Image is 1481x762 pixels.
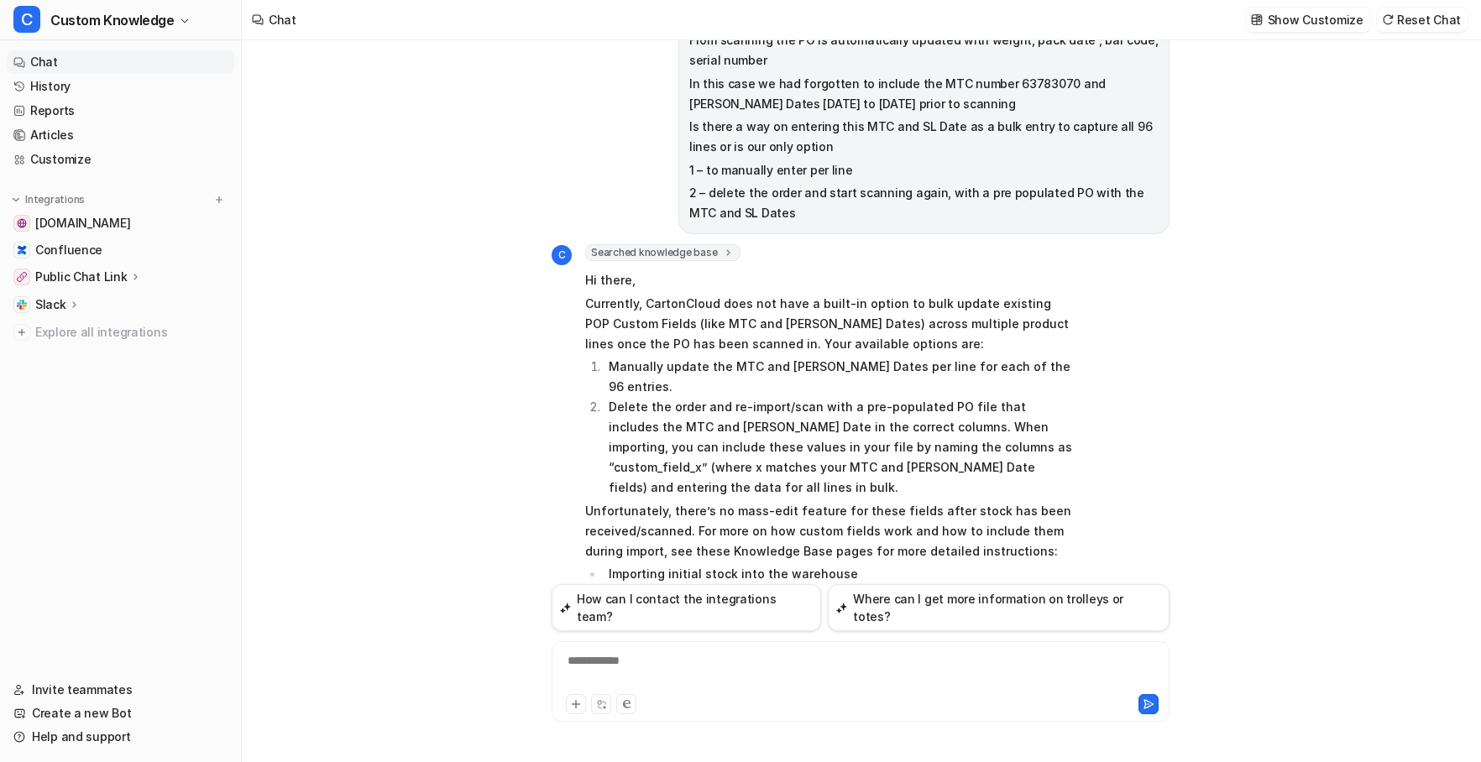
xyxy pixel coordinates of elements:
[7,50,234,74] a: Chat
[7,321,234,344] a: Explore all integrations
[689,183,1159,223] p: 2 – delete the order and start scanning again, with a pre populated PO with the MTC and SL Dates
[604,357,1076,397] li: Manually update the MTC and [PERSON_NAME] Dates per line for each of the 96 entries.
[35,296,66,313] p: Slack
[7,211,234,235] a: help.cartoncloud.com[DOMAIN_NAME]
[7,238,234,262] a: ConfluenceConfluence
[35,215,130,232] span: [DOMAIN_NAME]
[604,564,1076,584] li: Importing initial stock into the warehouse
[585,244,740,261] span: Searched knowledge base
[552,245,572,265] span: C
[17,272,27,282] img: Public Chat Link
[7,75,234,98] a: History
[585,501,1076,561] p: Unfortunately, there’s no mass-edit feature for these fields after stock has been received/scanne...
[1382,13,1394,26] img: reset
[1251,13,1263,26] img: customize
[1246,8,1370,32] button: Show Customize
[689,30,1159,70] p: From scanning the PO is automatically updated with weight, pack date , bar code, serial number
[13,6,40,33] span: C
[552,584,821,631] button: How can I contact the integrations team?
[604,397,1076,498] li: Delete the order and re-import/scan with a pre-populated PO file that includes the MTC and [PERSO...
[35,242,102,258] span: Confluence
[828,584,1170,631] button: Where can I get more information on trolleys or totes?
[689,74,1159,114] p: In this case we had forgotten to include the MTC number 63783070 and [PERSON_NAME] Dates [DATE] t...
[213,194,225,206] img: menu_add.svg
[1377,8,1468,32] button: Reset Chat
[269,11,296,29] div: Chat
[7,678,234,702] a: Invite teammates
[689,160,1159,180] p: 1 – to manually enter per line
[1268,11,1363,29] p: Show Customize
[7,725,234,749] a: Help and support
[7,99,234,123] a: Reports
[17,300,27,310] img: Slack
[10,194,22,206] img: expand menu
[585,270,1076,290] p: Hi there,
[35,269,128,285] p: Public Chat Link
[689,117,1159,157] p: Is there a way on entering this MTC and SL Date as a bulk entry to capture all 96 lines or is our...
[585,294,1076,354] p: Currently, CartonCloud does not have a built-in option to bulk update existing POP Custom Fields ...
[7,123,234,147] a: Articles
[17,218,27,228] img: help.cartoncloud.com
[35,319,228,346] span: Explore all integrations
[25,193,85,206] p: Integrations
[50,8,175,32] span: Custom Knowledge
[7,148,234,171] a: Customize
[17,245,27,255] img: Confluence
[7,702,234,725] a: Create a new Bot
[7,191,90,208] button: Integrations
[13,324,30,341] img: explore all integrations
